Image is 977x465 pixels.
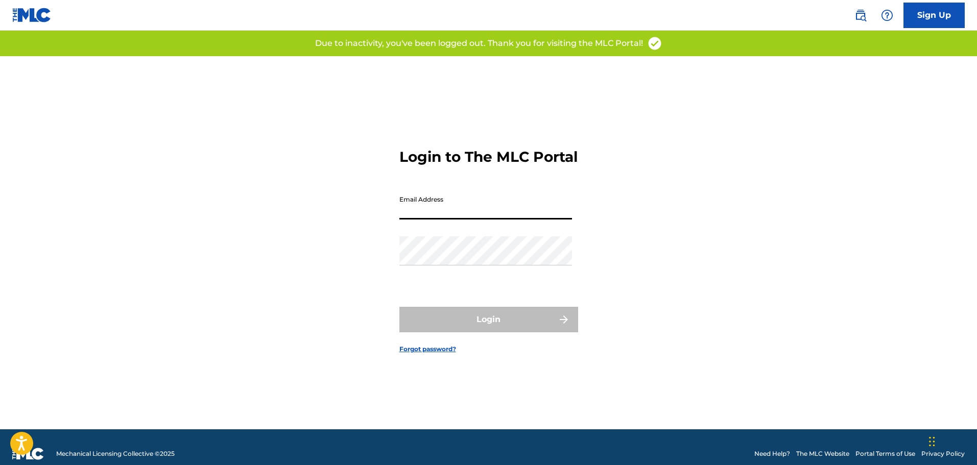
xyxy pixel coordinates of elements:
[399,148,578,166] h3: Login to The MLC Portal
[926,416,977,465] iframe: Chat Widget
[850,5,871,26] a: Public Search
[881,9,893,21] img: help
[12,448,44,460] img: logo
[56,449,175,458] span: Mechanical Licensing Collective © 2025
[12,8,52,22] img: MLC Logo
[315,37,643,50] p: Due to inactivity, you've been logged out. Thank you for visiting the MLC Portal!
[647,36,662,51] img: access
[854,9,867,21] img: search
[903,3,965,28] a: Sign Up
[921,449,965,458] a: Privacy Policy
[399,345,456,354] a: Forgot password?
[877,5,897,26] div: Help
[754,449,790,458] a: Need Help?
[796,449,849,458] a: The MLC Website
[855,449,915,458] a: Portal Terms of Use
[929,426,935,457] div: Drag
